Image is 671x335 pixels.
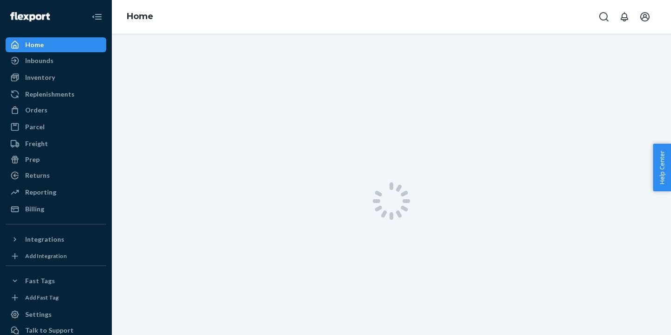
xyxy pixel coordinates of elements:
[636,7,654,26] button: Open account menu
[615,7,634,26] button: Open notifications
[6,292,106,303] a: Add Fast Tag
[6,103,106,118] a: Orders
[119,3,161,30] ol: breadcrumbs
[6,185,106,200] a: Reporting
[25,90,75,99] div: Replenishments
[25,310,52,319] div: Settings
[6,53,106,68] a: Inbounds
[25,56,54,65] div: Inbounds
[595,7,613,26] button: Open Search Box
[6,168,106,183] a: Returns
[25,122,45,132] div: Parcel
[6,273,106,288] button: Fast Tags
[6,119,106,134] a: Parcel
[6,251,106,262] a: Add Integration
[25,40,44,49] div: Home
[6,202,106,216] a: Billing
[6,152,106,167] a: Prep
[25,73,55,82] div: Inventory
[6,87,106,102] a: Replenishments
[25,276,55,286] div: Fast Tags
[6,307,106,322] a: Settings
[6,136,106,151] a: Freight
[6,37,106,52] a: Home
[25,204,44,214] div: Billing
[25,252,67,260] div: Add Integration
[653,144,671,191] button: Help Center
[25,293,59,301] div: Add Fast Tag
[6,232,106,247] button: Integrations
[25,235,64,244] div: Integrations
[25,171,50,180] div: Returns
[10,12,50,21] img: Flexport logo
[88,7,106,26] button: Close Navigation
[25,105,48,115] div: Orders
[25,139,48,148] div: Freight
[127,11,153,21] a: Home
[25,188,56,197] div: Reporting
[25,326,74,335] div: Talk to Support
[6,70,106,85] a: Inventory
[25,155,40,164] div: Prep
